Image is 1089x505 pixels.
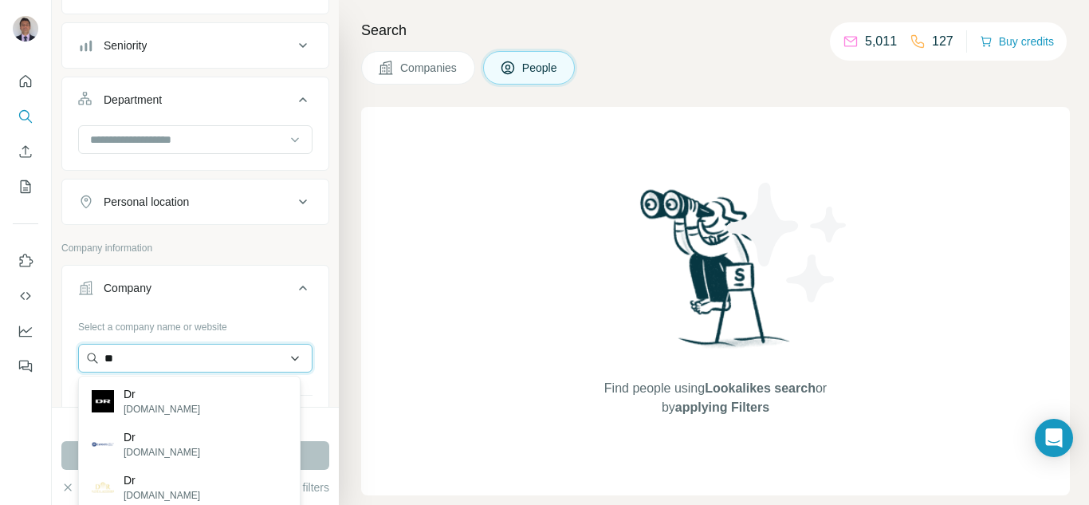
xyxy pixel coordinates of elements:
[932,32,953,51] p: 127
[92,482,114,492] img: Dr
[980,30,1054,53] button: Buy credits
[62,183,328,221] button: Personal location
[124,488,200,503] p: [DOMAIN_NAME]
[61,241,329,255] p: Company information
[104,194,189,210] div: Personal location
[361,19,1070,41] h4: Search
[1035,419,1073,457] div: Open Intercom Messenger
[62,269,328,314] button: Company
[92,390,114,412] img: Dr
[62,26,328,65] button: Seniority
[705,381,816,395] span: Lookalikes search
[13,247,38,275] button: Use Surfe on LinkedIn
[675,400,769,414] span: applying Filters
[124,429,200,445] p: Dr
[61,479,107,495] button: Clear
[92,442,114,448] img: Dr
[588,379,843,417] span: Find people using or by
[62,81,328,125] button: Department
[124,402,200,416] p: [DOMAIN_NAME]
[716,171,859,314] img: Surfe Illustration - Stars
[78,314,313,334] div: Select a company name or website
[13,317,38,345] button: Dashboard
[865,32,897,51] p: 5,011
[104,92,162,108] div: Department
[124,472,200,488] p: Dr
[522,60,559,76] span: People
[13,137,38,166] button: Enrich CSV
[13,352,38,381] button: Feedback
[104,280,151,296] div: Company
[13,282,38,310] button: Use Surfe API
[104,37,147,53] div: Seniority
[13,172,38,201] button: My lists
[124,386,200,402] p: Dr
[400,60,458,76] span: Companies
[13,67,38,96] button: Quick start
[13,102,38,131] button: Search
[633,185,799,363] img: Surfe Illustration - Woman searching with binoculars
[124,445,200,460] p: [DOMAIN_NAME]
[13,16,38,41] img: Avatar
